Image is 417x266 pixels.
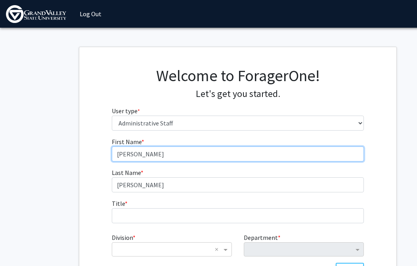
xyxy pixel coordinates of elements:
span: Last Name [112,169,141,177]
iframe: Chat [6,230,34,260]
img: Grand Valley State University Logo [6,5,66,23]
h1: Welcome to ForagerOne! [112,66,364,85]
div: Division [106,233,238,256]
h4: Let's get you started. [112,88,364,100]
div: Department [238,233,370,256]
label: User type [112,106,140,116]
span: Clear all [215,245,222,254]
ng-select: Division [112,242,232,256]
ng-select: Department [244,242,364,256]
span: First Name [112,138,142,146]
span: Title [112,199,125,207]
